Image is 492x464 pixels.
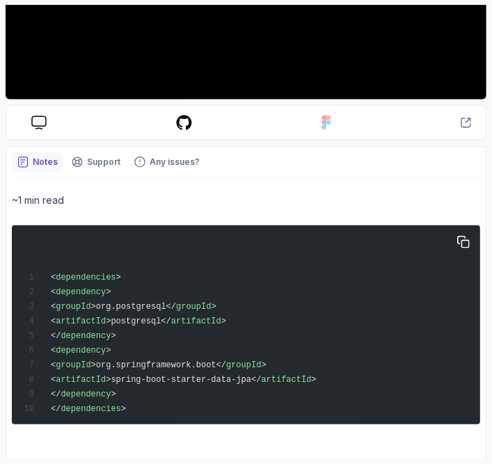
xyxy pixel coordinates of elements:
span: artifactId [56,375,106,385]
span: > [111,331,116,341]
span: </ [51,331,61,341]
span: > [116,273,121,282]
span: < [51,360,56,370]
span: < [51,287,56,297]
p: ~1 min read [12,192,480,209]
span: </ [51,404,61,414]
span: groupId [56,302,90,312]
span: > [111,390,116,399]
button: notes button [12,152,63,172]
span: </ [51,390,61,399]
a: course repo [164,114,204,131]
span: > [106,346,111,355]
span: dependency [56,346,106,355]
span: artifactId [171,317,221,326]
span: < [51,317,56,326]
span: > [261,360,266,370]
span: > [106,287,111,297]
p: Notes [33,157,58,168]
span: dependency [61,390,111,399]
a: course slides [20,115,58,130]
span: > [311,375,316,385]
button: Support button [66,152,126,172]
span: > [221,317,226,326]
span: artifactId [261,375,311,385]
span: >postgresql</ [106,317,171,326]
span: dependencies [56,273,116,282]
span: < [51,273,56,282]
span: groupId [56,360,90,370]
span: groupId [226,360,261,370]
span: > [121,404,126,414]
span: < [51,346,56,355]
span: dependencies [61,404,120,414]
button: Feedback button [129,152,205,172]
span: dependency [61,331,111,341]
p: Support [87,157,120,168]
span: groupId [176,302,211,312]
span: artifactId [56,317,106,326]
span: >org.postgresql</ [91,302,176,312]
span: >org.springframework.boot</ [91,360,226,370]
span: < [51,375,56,385]
span: < [51,302,56,312]
span: > [211,302,216,312]
p: Any issues? [150,157,200,168]
span: >spring-boot-starter-data-jpa</ [106,375,261,385]
span: dependency [56,287,106,297]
